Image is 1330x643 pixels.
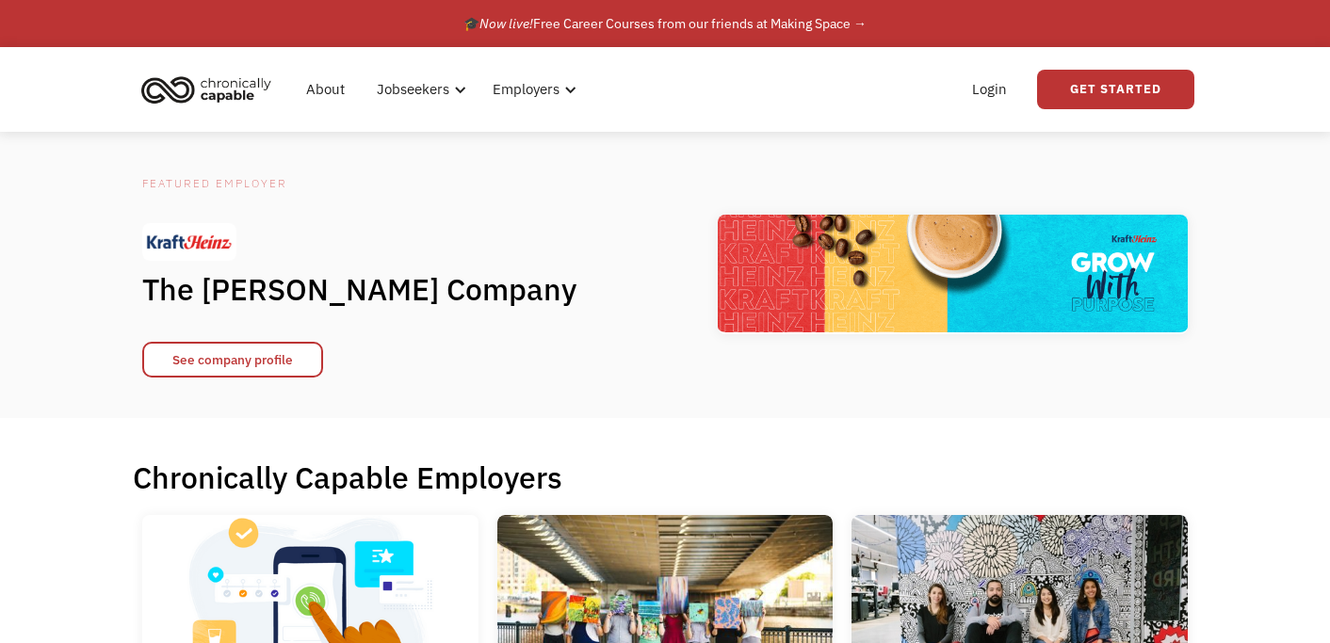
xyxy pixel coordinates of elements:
div: Jobseekers [377,78,449,101]
div: 🎓 Free Career Courses from our friends at Making Space → [463,12,867,35]
div: Employers [493,78,560,101]
div: Jobseekers [365,59,472,120]
a: See company profile [142,342,323,378]
a: home [136,69,285,110]
h1: Chronically Capable Employers [133,458,1197,496]
img: Chronically Capable logo [136,69,277,110]
div: Employers [481,59,582,120]
div: Featured Employer [142,172,613,195]
a: About [295,59,356,120]
h1: The [PERSON_NAME] Company [142,270,613,308]
a: Login [961,59,1018,120]
em: Now live! [479,15,533,32]
a: Get Started [1037,70,1194,109]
